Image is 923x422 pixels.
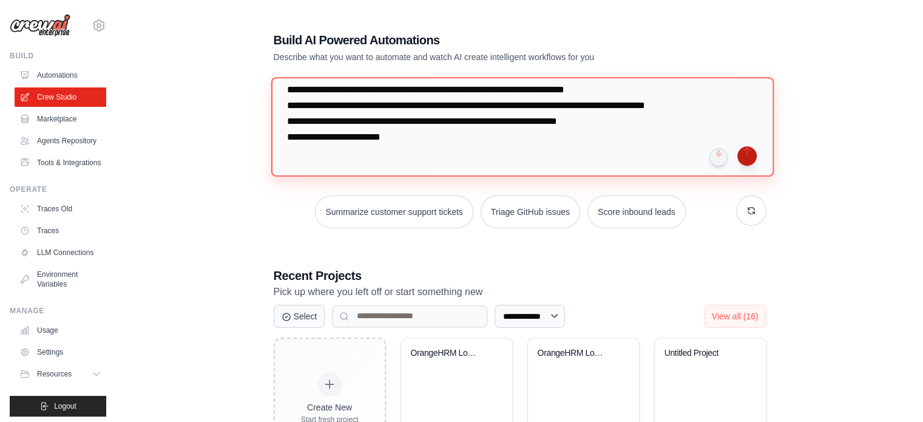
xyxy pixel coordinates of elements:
span: Resources [37,369,72,379]
button: Select [274,305,325,328]
a: Traces [15,221,106,240]
button: Score inbound leads [587,196,686,228]
a: Usage [15,321,106,340]
div: Manage [10,306,106,316]
button: Resources [15,364,106,384]
button: Click to speak your automation idea [709,148,728,166]
img: Logo [10,14,70,37]
a: Settings [15,342,106,362]
a: Marketplace [15,109,106,129]
button: Get new suggestions [736,196,766,226]
div: Build [10,51,106,61]
p: Describe what you want to automate and watch AI create intelligent workflows for you [274,51,681,63]
span: Logout [54,401,76,411]
a: Automations [15,66,106,85]
div: OrangeHRM Login Testing Automation [538,348,611,359]
p: Pick up where you left off or start something new [274,284,766,300]
button: Logout [10,396,106,417]
a: Crew Studio [15,87,106,107]
span: View all (16) [712,311,759,321]
a: Environment Variables [15,265,106,294]
a: Tools & Integrations [15,153,106,172]
h1: Build AI Powered Automations [274,32,681,49]
a: Agents Repository [15,131,106,151]
button: View all (16) [704,305,766,328]
div: Create New [301,401,359,413]
button: Summarize customer support tickets [315,196,473,228]
h3: Recent Projects [274,267,766,284]
a: Traces Old [15,199,106,219]
iframe: Chat Widget [862,364,923,422]
a: LLM Connections [15,243,106,262]
button: Triage GitHub issues [481,196,580,228]
div: OrangeHRM Login Test Automation [411,348,484,359]
div: Untitled Project [664,348,738,359]
div: Operate [10,185,106,194]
